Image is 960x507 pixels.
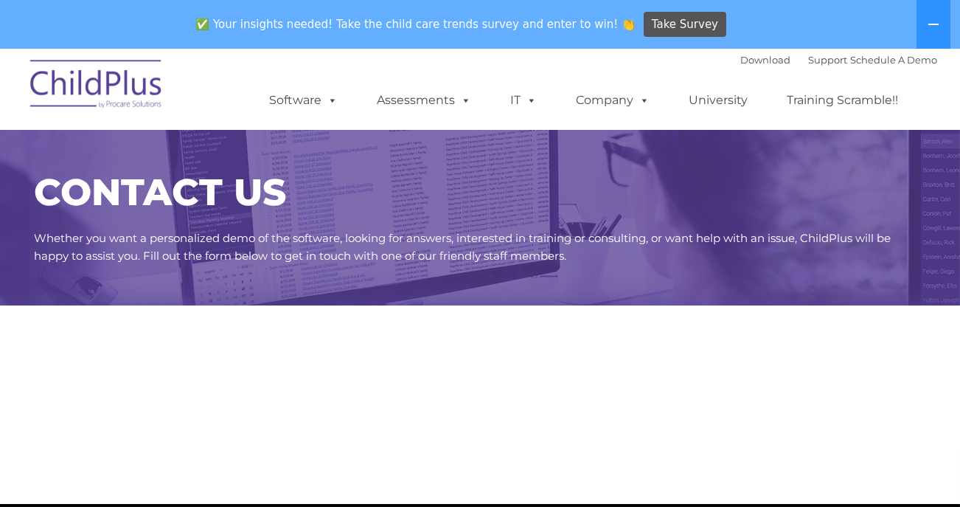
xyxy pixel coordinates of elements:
[772,86,913,115] a: Training Scramble!!
[850,54,937,66] a: Schedule A Demo
[34,231,891,263] span: Whether you want a personalized demo of the software, looking for answers, interested in training...
[23,49,170,123] img: ChildPlus by Procare Solutions
[362,86,486,115] a: Assessments
[495,86,552,115] a: IT
[808,54,847,66] a: Support
[674,86,762,115] a: University
[740,54,790,66] a: Download
[34,170,286,215] span: CONTACT US
[34,306,926,416] iframe: Form 0
[254,86,352,115] a: Software
[740,54,937,66] font: |
[561,86,664,115] a: Company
